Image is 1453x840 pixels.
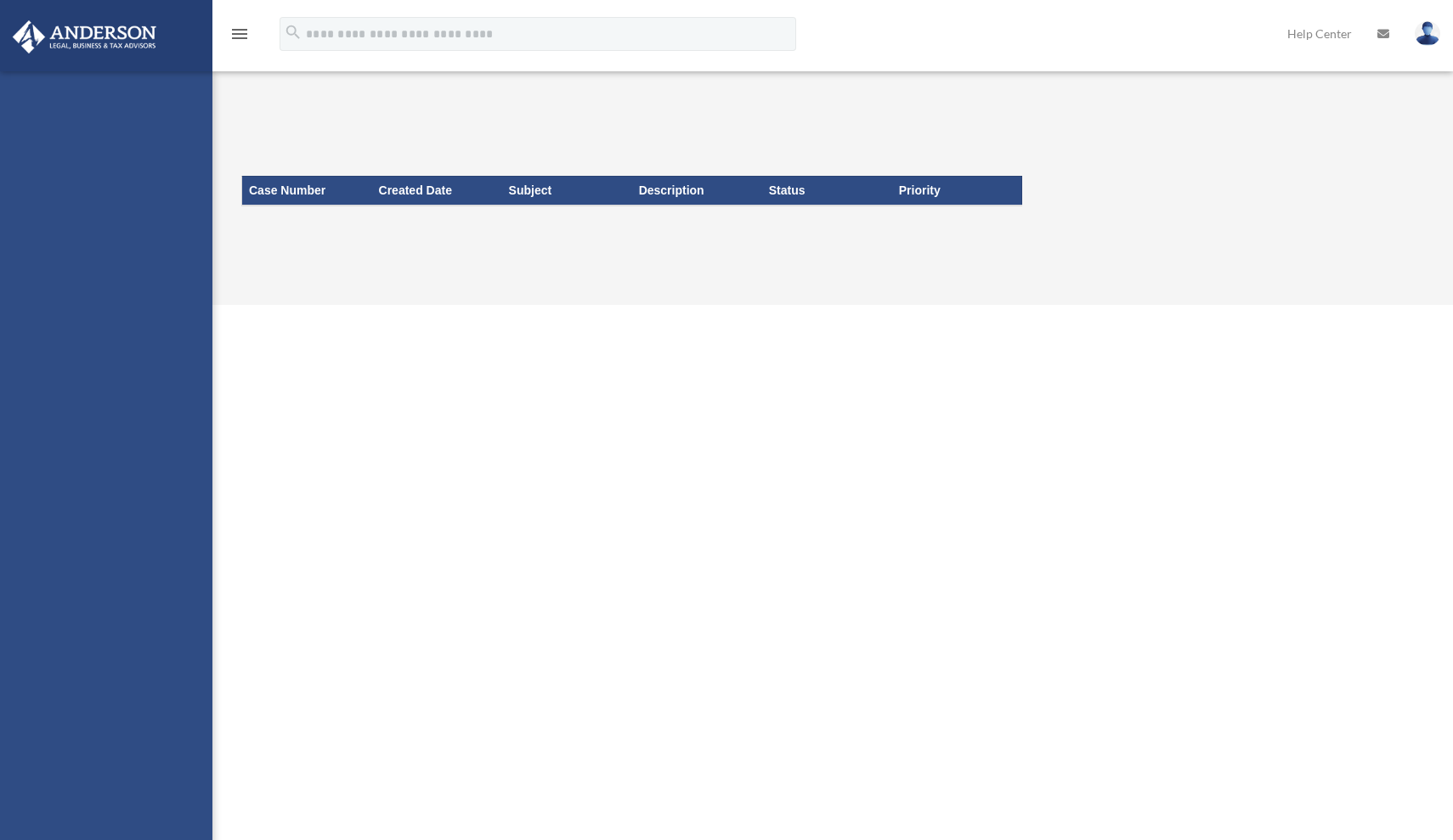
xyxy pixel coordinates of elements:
[1415,21,1440,46] img: User Pic
[632,176,762,205] th: Description
[229,30,250,44] a: menu
[284,23,302,42] i: search
[229,24,250,44] i: menu
[502,176,632,205] th: Subject
[242,176,372,205] th: Case Number
[762,176,892,205] th: Status
[372,176,502,205] th: Created Date
[8,20,161,54] img: Anderson Advisors Platinum Portal
[892,176,1022,205] th: Priority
